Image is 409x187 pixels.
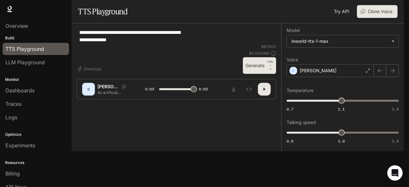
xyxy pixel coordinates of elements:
span: 0:03 [145,86,154,92]
a: Try API [331,5,352,18]
p: 68 / 1000 [261,44,276,49]
p: ⏎ [267,60,274,71]
button: Copy Voice ID [120,85,128,89]
div: D [83,84,94,94]
span: 0:03 [199,86,208,92]
div: inworld-tts-1-max [291,38,388,44]
h1: TTS Playground [78,5,127,18]
p: Temperature [287,88,313,93]
span: 1.1 [338,106,345,112]
span: 1.5 [392,138,399,144]
span: 0.5 [287,138,293,144]
p: An artificial intelligence — built not just to serve, but to govern. [97,90,130,95]
p: Model [287,28,300,33]
div: inworld-tts-1-max [287,35,398,47]
p: CTRL + [267,60,274,67]
span: 1.0 [338,138,345,144]
p: Talking speed [287,120,316,125]
span: 1.5 [392,106,399,112]
button: Shortcuts [77,64,104,74]
button: Inspect [243,83,255,96]
button: Clone Voice [357,5,397,18]
span: 0.7 [287,106,293,112]
div: Open Intercom Messenger [387,165,403,181]
p: [PERSON_NAME] [97,83,120,90]
button: Download audio [227,83,240,96]
button: GenerateCTRL +⏎ [243,57,276,74]
p: $ 0.000680 [249,51,270,56]
p: Voice [287,58,298,62]
p: [PERSON_NAME] [300,67,336,74]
